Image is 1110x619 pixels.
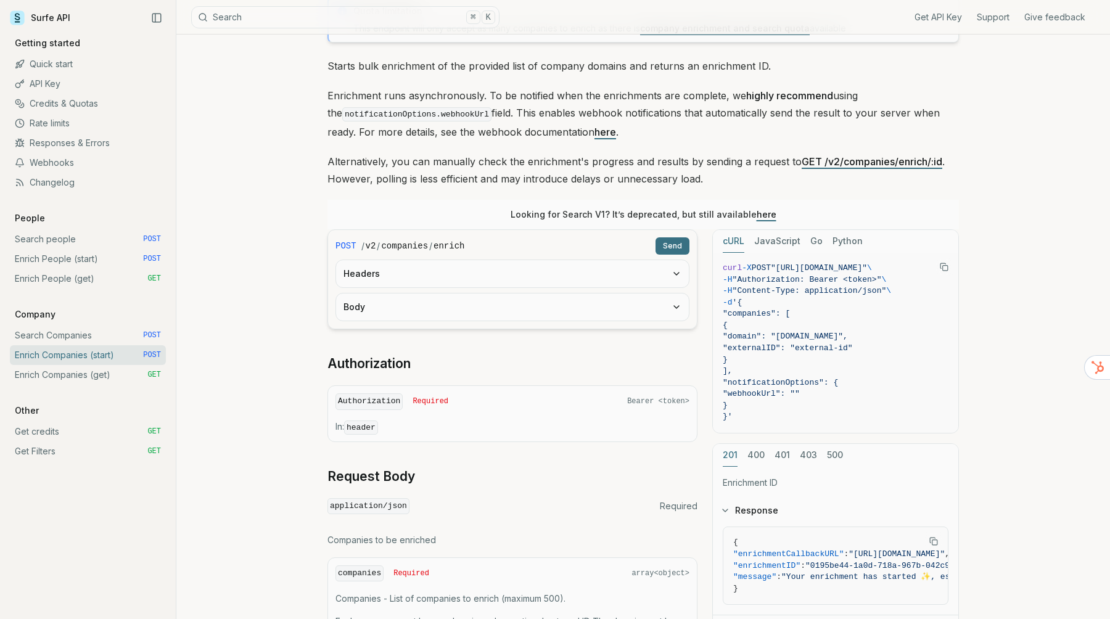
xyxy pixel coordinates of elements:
[723,230,744,253] button: cURL
[723,309,790,318] span: "companies": [
[10,249,166,269] a: Enrich People (start) POST
[1024,11,1085,23] a: Give feedback
[844,549,849,559] span: :
[924,532,943,551] button: Copy Text
[143,350,161,360] span: POST
[742,263,752,273] span: -X
[723,412,733,421] span: }'
[361,240,364,252] span: /
[10,422,166,441] a: Get credits GET
[776,572,781,581] span: :
[810,230,823,253] button: Go
[723,477,948,489] p: Enrichment ID
[849,549,945,559] span: "[URL][DOMAIN_NAME]"
[656,237,689,255] button: Send
[757,209,776,219] a: here
[935,258,953,276] button: Copy Text
[366,240,376,252] code: v2
[723,366,733,375] span: ],
[733,286,887,295] span: "Content-Type: application/json"
[754,230,800,253] button: JavaScript
[147,9,166,27] button: Collapse Sidebar
[191,6,499,28] button: Search⌘K
[733,549,844,559] span: "enrichmentCallbackURL"
[10,326,166,345] a: Search Companies POST
[511,208,776,221] p: Looking for Search V1? It’s deprecated, but still available
[746,89,833,102] strong: highly recommend
[733,584,738,593] span: }
[802,155,942,168] a: GET /v2/companies/enrich/:id
[143,234,161,244] span: POST
[143,330,161,340] span: POST
[10,345,166,365] a: Enrich Companies (start) POST
[327,534,697,546] p: Companies to be enriched
[945,549,950,559] span: ,
[723,343,853,353] span: "externalID": "external-id"
[977,11,1009,23] a: Support
[800,444,817,467] button: 403
[10,37,85,49] p: Getting started
[327,57,959,75] p: Starts bulk enrichment of the provided list of company domains and returns an enrichment ID.
[805,561,988,570] span: "0195be44-1a0d-718a-967b-042c9d17ffd7"
[10,212,50,224] p: People
[10,54,166,74] a: Quick start
[775,444,790,467] button: 401
[752,263,771,273] span: POST
[747,444,765,467] button: 400
[723,444,738,467] button: 201
[723,332,848,341] span: "domain": "[DOMAIN_NAME]",
[886,286,891,295] span: \
[881,275,886,284] span: \
[723,389,800,398] span: "webhookUrl": ""
[327,153,959,187] p: Alternatively, you can manually check the enrichment's progress and results by sending a request ...
[327,498,409,515] code: application/json
[723,321,728,330] span: {
[327,87,959,141] p: Enrichment runs asynchronously. To be notified when the enrichments are complete, we using the fi...
[733,538,738,547] span: {
[335,393,403,410] code: Authorization
[335,565,384,582] code: companies
[10,133,166,153] a: Responses & Errors
[10,94,166,113] a: Credits & Quotas
[10,113,166,133] a: Rate limits
[800,561,805,570] span: :
[827,444,843,467] button: 500
[627,396,689,406] span: Bearer <token>
[327,355,411,372] a: Authorization
[10,153,166,173] a: Webhooks
[336,293,689,321] button: Body
[147,370,161,380] span: GET
[377,240,380,252] span: /
[733,275,882,284] span: "Authorization: Bearer <token>"
[723,275,733,284] span: -H
[335,592,689,605] p: Companies - List of companies to enrich (maximum 500).
[713,494,958,527] button: Response
[342,107,491,121] code: notificationOptions.webhookUrl
[733,561,800,570] span: "enrichmentID"
[594,126,616,138] a: here
[723,355,728,364] span: }
[723,263,742,273] span: curl
[723,378,838,387] span: "notificationOptions": {
[482,10,495,24] kbd: K
[10,365,166,385] a: Enrich Companies (get) GET
[10,9,70,27] a: Surfe API
[723,286,733,295] span: -H
[660,500,697,512] span: Required
[147,427,161,437] span: GET
[10,308,60,321] p: Company
[733,298,742,307] span: '{
[434,240,464,252] code: enrich
[147,446,161,456] span: GET
[771,263,867,273] span: "[URL][DOMAIN_NAME]"
[336,260,689,287] button: Headers
[723,401,728,410] span: }
[713,527,958,615] div: Response
[327,468,415,485] a: Request Body
[10,441,166,461] a: Get Filters GET
[631,568,689,578] span: array<object>
[147,274,161,284] span: GET
[10,269,166,289] a: Enrich People (get) GET
[381,240,428,252] code: companies
[733,572,776,581] span: "message"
